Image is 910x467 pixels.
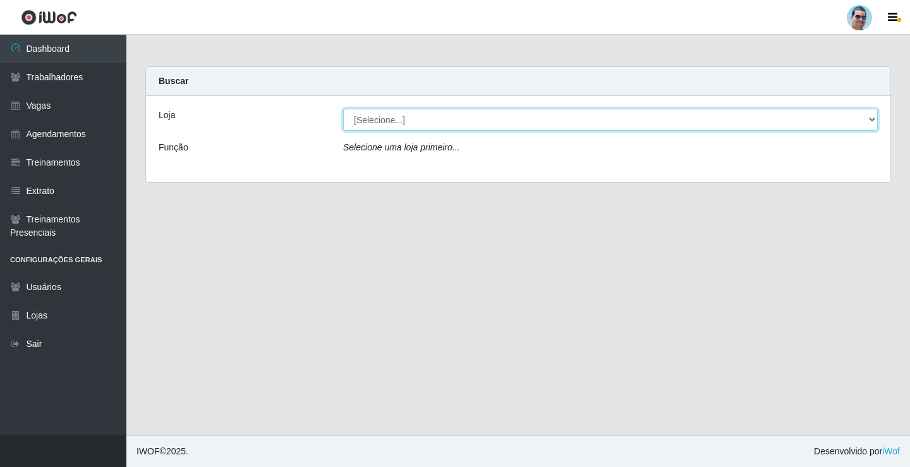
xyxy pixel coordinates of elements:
[159,141,188,154] label: Função
[159,76,188,86] strong: Buscar
[136,445,188,458] span: © 2025 .
[882,446,900,456] a: iWof
[136,446,160,456] span: IWOF
[814,445,900,458] span: Desenvolvido por
[343,142,459,152] i: Selecione uma loja primeiro...
[21,9,77,25] img: CoreUI Logo
[159,109,175,122] label: Loja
